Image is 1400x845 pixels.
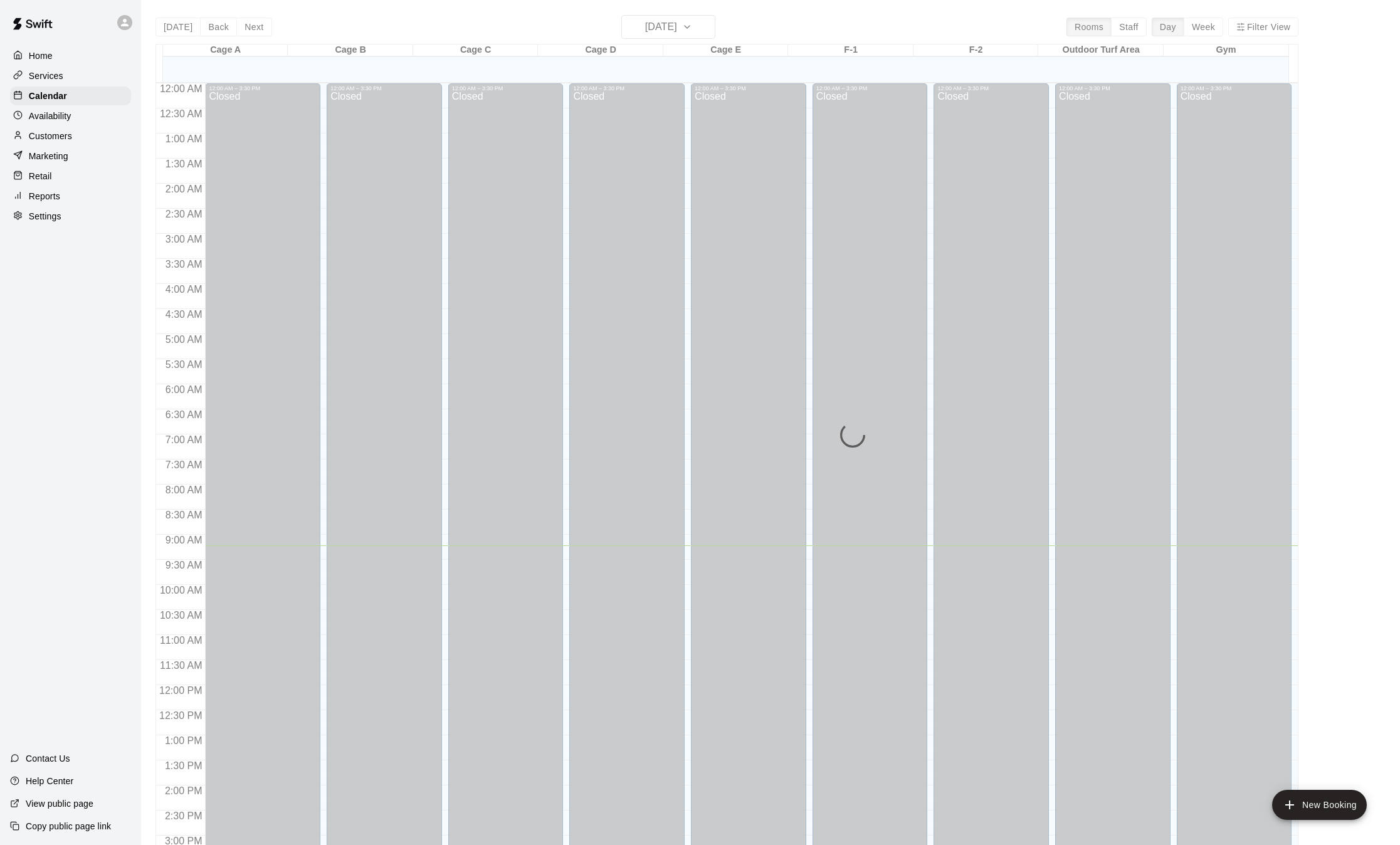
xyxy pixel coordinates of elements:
span: 1:00 PM [162,735,206,746]
p: Customers [29,130,72,142]
div: 12:00 AM – 3:30 PM [816,85,924,92]
a: Home [10,46,131,65]
div: 12:00 AM – 3:30 PM [1059,85,1167,92]
button: add [1272,790,1367,820]
p: View public page [26,797,93,810]
span: 6:00 AM [162,384,206,395]
div: Cage A [163,45,288,56]
p: Marketing [29,150,68,162]
div: F-1 [788,45,913,56]
span: 2:00 AM [162,184,206,194]
a: Services [10,66,131,85]
span: 12:00 PM [156,685,205,696]
a: Marketing [10,147,131,165]
span: 11:00 AM [157,635,206,646]
div: Cage B [288,45,413,56]
div: F-2 [913,45,1038,56]
span: 9:00 AM [162,535,206,545]
p: Home [29,50,53,62]
div: 12:00 AM – 3:30 PM [1181,85,1288,92]
a: Availability [10,107,131,125]
span: 1:00 AM [162,134,206,144]
p: Services [29,70,63,82]
span: 2:30 PM [162,811,206,821]
span: 8:00 AM [162,485,206,495]
span: 4:00 AM [162,284,206,295]
span: 8:30 AM [162,510,206,520]
p: Settings [29,210,61,223]
span: 7:30 AM [162,459,206,470]
span: 6:30 AM [162,409,206,420]
a: Retail [10,167,131,186]
p: Contact Us [26,752,70,765]
div: Cage C [413,45,538,56]
p: Calendar [29,90,67,102]
a: Customers [10,127,131,145]
p: Reports [29,190,60,202]
div: Outdoor Turf Area [1038,45,1163,56]
span: 11:30 AM [157,660,206,671]
div: Cage D [538,45,663,56]
div: 12:00 AM – 3:30 PM [573,85,681,92]
span: 5:30 AM [162,359,206,370]
a: Calendar [10,87,131,105]
p: Availability [29,110,71,122]
div: 12:00 AM – 3:30 PM [695,85,803,92]
span: 5:00 AM [162,334,206,345]
span: 3:30 AM [162,259,206,270]
span: 4:30 AM [162,309,206,320]
p: Help Center [26,775,73,787]
div: Cage E [663,45,788,56]
div: 12:00 AM – 3:30 PM [209,85,317,92]
span: 7:00 AM [162,434,206,445]
span: 12:30 AM [157,108,206,119]
span: 12:30 PM [156,710,205,721]
span: 2:00 PM [162,785,206,796]
p: Copy public page link [26,820,111,832]
span: 2:30 AM [162,209,206,219]
span: 10:00 AM [157,585,206,596]
span: 1:30 AM [162,159,206,169]
p: Retail [29,170,52,182]
div: 12:00 AM – 3:30 PM [330,85,438,92]
span: 3:00 AM [162,234,206,244]
span: 10:30 AM [157,610,206,621]
a: Settings [10,207,131,226]
div: Gym [1164,45,1288,56]
span: 1:30 PM [162,760,206,771]
a: Reports [10,187,131,206]
div: 12:00 AM – 3:30 PM [452,85,560,92]
div: 12:00 AM – 3:30 PM [937,85,1045,92]
span: 9:30 AM [162,560,206,570]
span: 12:00 AM [157,83,206,94]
